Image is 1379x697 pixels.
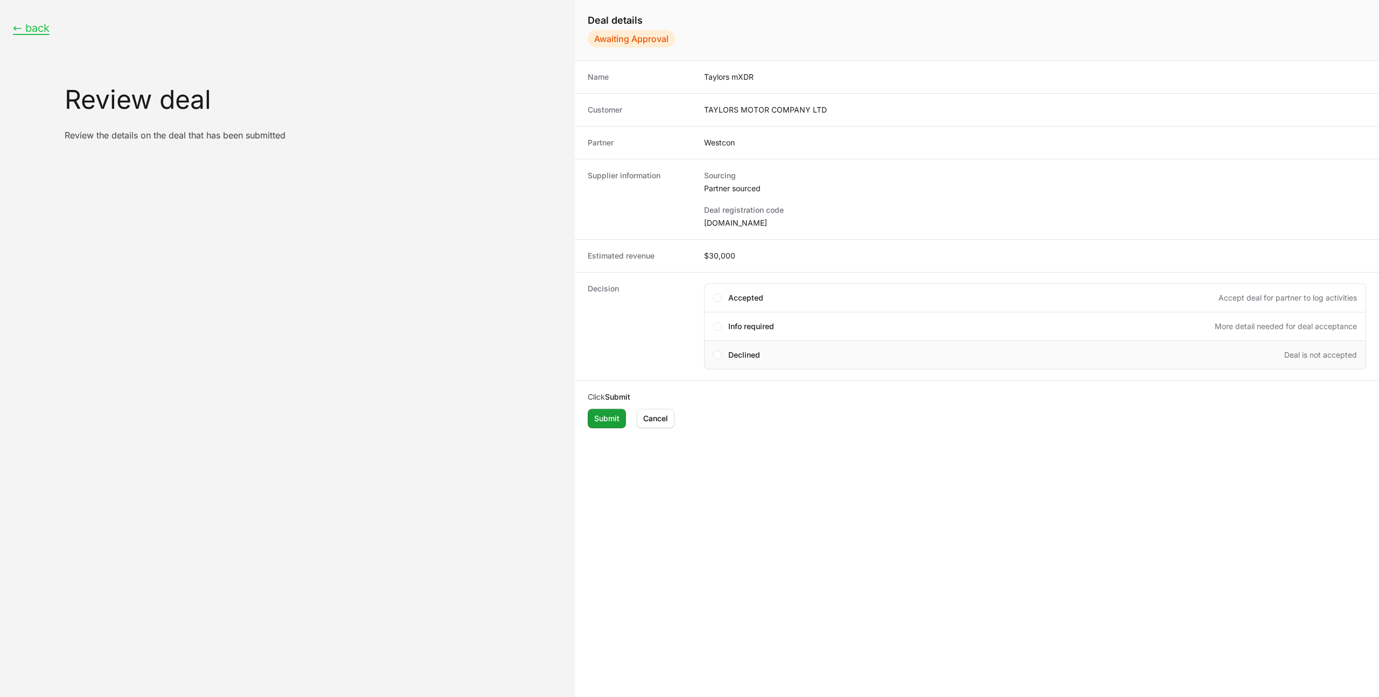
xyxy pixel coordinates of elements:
[637,409,674,428] button: Cancel
[575,61,1379,381] dl: Create deal form
[704,72,1366,82] dd: Taylors mXDR
[588,409,626,428] button: Submit
[1218,292,1357,303] span: Accept deal for partner to log activities
[728,292,763,303] span: Accepted
[704,205,1366,215] dt: Deal registration code
[704,250,1366,261] dd: $30,000
[588,72,691,82] dt: Name
[1215,321,1357,332] span: More detail needed for deal acceptance
[728,321,774,332] span: Info required
[588,283,691,370] dt: Decision
[588,392,1366,402] p: Click
[13,22,50,35] button: ← back
[65,87,562,113] h1: Review deal
[588,250,691,261] dt: Estimated revenue
[643,412,668,425] span: Cancel
[704,183,1366,194] dd: Partner sourced
[588,170,691,228] dt: Supplier information
[704,137,1366,148] dd: Westcon
[65,130,547,141] p: Review the details on the deal that has been submitted
[588,104,691,115] dt: Customer
[1284,350,1357,360] span: Deal is not accepted
[594,412,619,425] span: Submit
[704,104,1366,115] dd: TAYLORS MOTOR COMPANY LTD
[605,392,630,401] b: Submit
[588,13,1366,28] h1: Deal details
[704,170,1366,181] dt: Sourcing
[728,350,760,360] span: Declined
[588,137,691,148] dt: Partner
[704,218,1366,228] dd: [DOMAIN_NAME]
